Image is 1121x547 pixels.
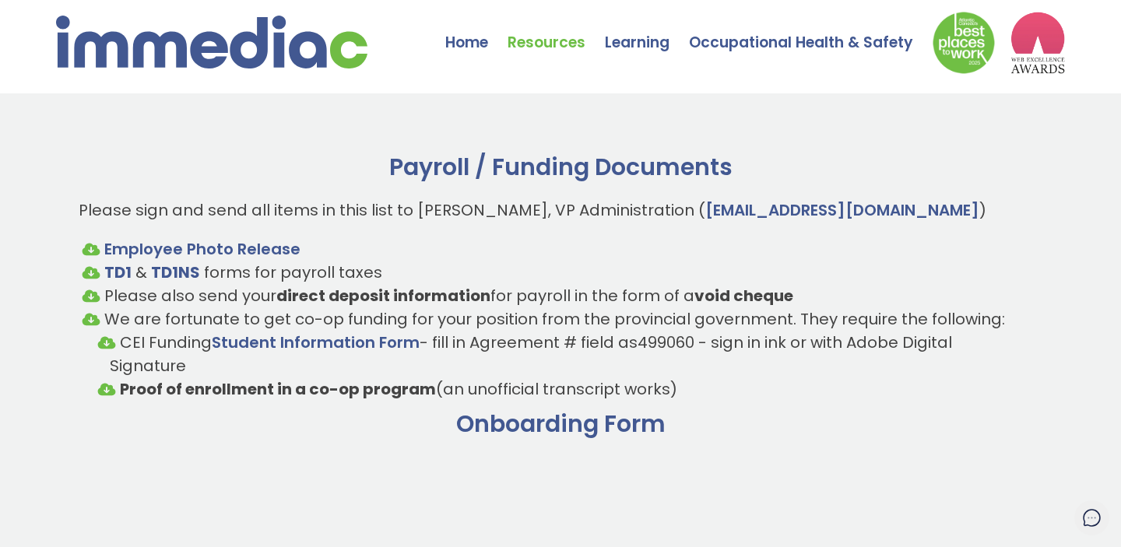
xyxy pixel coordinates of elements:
[79,198,1042,222] p: Please sign and send all items in this list to [PERSON_NAME], VP Administration ( )
[94,284,1027,307] li: Please also send your for payroll in the form of a
[151,261,200,283] strong: TD1NS
[212,331,420,353] a: Student Information Form
[79,152,1042,183] h2: Payroll / Funding Documents
[104,261,132,283] strong: TD1
[135,261,147,283] span: &
[689,4,933,58] a: Occupational Health & Safety
[638,331,694,353] span: 499060
[110,377,1011,401] li: (an unofficial transcript works)
[1010,12,1065,74] img: logo2_wea_nobg.webp
[508,4,605,58] a: Resources
[694,285,793,307] strong: void cheque
[204,261,382,283] span: forms for payroll taxes
[605,4,689,58] a: Learning
[56,16,367,68] img: immediac
[94,307,1027,401] li: We are fortunate to get co-op funding for your position from the provincial government. They requ...
[933,12,995,74] img: Down
[110,331,1011,377] li: CEI Funding - fill in Agreement # field as - sign in ink or with Adobe Digital Signature
[276,285,490,307] strong: direct deposit information
[151,261,204,283] a: TD1NS
[445,4,508,58] a: Home
[705,199,979,221] a: [EMAIL_ADDRESS][DOMAIN_NAME]
[104,261,135,283] a: TD1
[79,408,1042,440] h2: Onboarding Form
[120,378,436,400] strong: Proof of enrollment in a co-op program
[104,238,300,260] a: Employee Photo Release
